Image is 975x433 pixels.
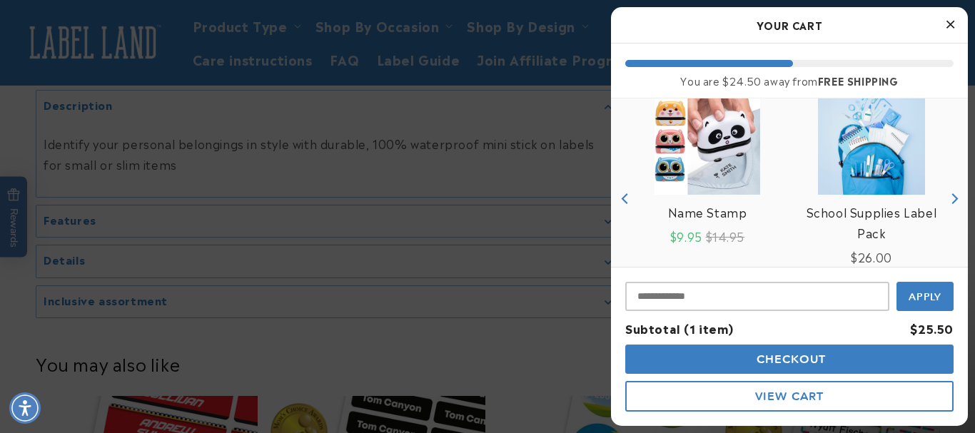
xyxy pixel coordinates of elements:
[797,202,946,243] a: View School Supplies Label Pack
[9,80,199,107] button: Can I microwave items with these labels?
[909,290,942,303] span: Apply
[12,19,202,36] textarea: Type your message here
[755,389,824,403] span: View Cart
[655,88,760,195] img: View Name Stamp
[625,282,889,311] input: Input Discount
[615,188,636,209] button: Previous
[670,228,702,245] span: $9.95
[896,282,954,311] button: Apply
[789,73,954,324] div: product
[943,188,964,209] button: Next
[910,318,954,339] div: $25.50
[818,88,925,195] img: School supplies label pack
[753,352,827,366] span: Checkout
[939,14,961,36] button: Close Cart
[625,320,733,337] span: Subtotal (1 item)
[625,74,954,87] div: You are $24.50 away from
[625,14,954,36] h2: Your Cart
[625,73,789,323] div: product
[625,345,954,374] button: Checkout
[625,381,954,412] button: View Cart
[851,248,892,265] span: $26.00
[40,40,199,67] button: Are these mini labels waterproof?
[706,228,745,245] span: $14.95
[9,392,41,424] div: Accessibility Menu
[818,73,899,88] b: FREE SHIPPING
[668,202,747,223] a: View Name Stamp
